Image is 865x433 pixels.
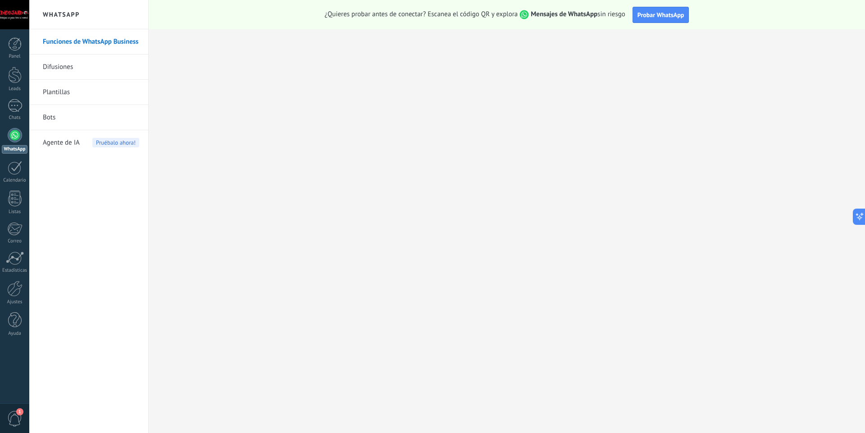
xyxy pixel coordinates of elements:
div: Ayuda [2,331,28,337]
span: Pruébalo ahora! [92,138,139,147]
span: Agente de IA [43,130,80,155]
a: Plantillas [43,80,139,105]
span: 1 [16,408,23,415]
div: Chats [2,115,28,121]
li: Difusiones [29,55,148,80]
li: Plantillas [29,80,148,105]
strong: Mensajes de WhatsApp [531,10,597,18]
a: Agente de IA Pruébalo ahora! [43,130,139,155]
button: Probar WhatsApp [633,7,689,23]
a: Difusiones [43,55,139,80]
a: Bots [43,105,139,130]
div: Estadísticas [2,268,28,273]
div: Correo [2,238,28,244]
li: Agente de IA [29,130,148,155]
span: ¿Quieres probar antes de conectar? Escanea el código QR y explora sin riesgo [325,10,625,19]
span: Probar WhatsApp [637,11,684,19]
a: Funciones de WhatsApp Business [43,29,139,55]
li: Funciones de WhatsApp Business [29,29,148,55]
li: Bots [29,105,148,130]
div: Calendario [2,178,28,183]
div: Ajustes [2,299,28,305]
div: Listas [2,209,28,215]
div: Panel [2,54,28,59]
div: Leads [2,86,28,92]
div: WhatsApp [2,145,27,154]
